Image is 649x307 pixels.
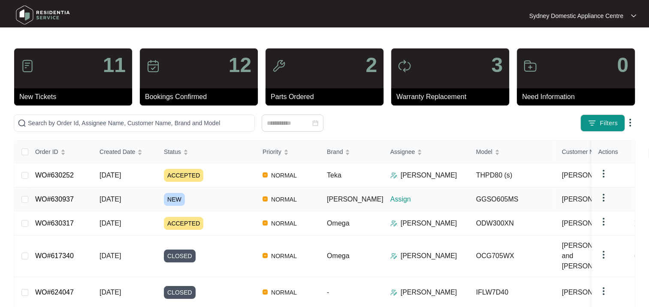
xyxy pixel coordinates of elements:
img: Vercel Logo [263,289,268,295]
img: dropdown arrow [598,250,609,260]
span: NORMAL [268,287,300,298]
p: Warranty Replacement [396,92,509,102]
span: Status [164,147,181,157]
span: Omega [327,220,349,227]
p: Sydney Domestic Appliance Centre [529,12,623,20]
img: Vercel Logo [263,196,268,202]
span: [PERSON_NAME] ... [562,218,626,229]
span: [DATE] [100,252,121,259]
p: [PERSON_NAME] [401,287,457,298]
img: Assigner Icon [390,253,397,259]
span: [DATE] [100,172,121,179]
span: Order ID [35,147,58,157]
span: - [327,289,329,296]
th: Actions [592,141,634,163]
input: Search by Order Id, Assignee Name, Customer Name, Brand and Model [28,118,251,128]
p: 12 [229,55,251,75]
span: Filters [600,119,618,128]
span: CLOSED [164,250,196,262]
th: Customer Name [555,141,641,163]
img: dropdown arrow [598,193,609,203]
td: THPD80 (s) [469,163,555,187]
td: OCG705WX [469,235,555,277]
p: [PERSON_NAME] [401,218,457,229]
th: Order ID [28,141,93,163]
span: [DATE] [100,196,121,203]
span: [PERSON_NAME] [327,196,383,203]
a: WO#624047 [35,289,74,296]
p: [PERSON_NAME] [401,170,457,181]
span: Created Date [100,147,135,157]
img: dropdown arrow [598,169,609,179]
p: New Tickets [19,92,132,102]
img: Vercel Logo [263,172,268,178]
span: [PERSON_NAME] [562,194,619,205]
span: Brand [327,147,343,157]
span: Model [476,147,492,157]
img: icon [398,59,411,73]
th: Status [157,141,256,163]
span: [DATE] [100,220,121,227]
p: Assign [390,194,469,205]
img: dropdown arrow [598,286,609,296]
p: Need Information [522,92,635,102]
img: icon [523,59,537,73]
p: [PERSON_NAME] [401,251,457,261]
a: WO#617340 [35,252,74,259]
img: Assigner Icon [390,172,397,179]
th: Created Date [93,141,157,163]
span: ACCEPTED [164,217,203,230]
td: ODW300XN [469,211,555,235]
span: NEW [164,193,185,206]
p: 3 [491,55,503,75]
img: icon [146,59,160,73]
img: icon [272,59,286,73]
span: Customer Name [562,147,606,157]
span: NORMAL [268,251,300,261]
span: [PERSON_NAME] [562,170,619,181]
span: [DATE] [100,289,121,296]
img: Vercel Logo [263,253,268,258]
img: residentia service logo [13,2,73,28]
th: Priority [256,141,320,163]
img: Vercel Logo [263,220,268,226]
span: [PERSON_NAME] and [PERSON_NAME] [562,241,630,271]
p: 11 [103,55,126,75]
span: ACCEPTED [164,169,203,182]
img: icon [21,59,34,73]
span: Teka [327,172,341,179]
td: GGSO605MS [469,187,555,211]
th: Model [469,141,555,163]
span: [PERSON_NAME] [562,287,619,298]
p: 0 [617,55,628,75]
span: NORMAL [268,170,300,181]
img: Assigner Icon [390,289,397,296]
span: CLOSED [164,286,196,299]
img: dropdown arrow [598,217,609,227]
span: Assignee [390,147,415,157]
th: Brand [320,141,383,163]
img: filter icon [588,119,596,127]
p: 2 [365,55,377,75]
span: NORMAL [268,194,300,205]
span: NORMAL [268,218,300,229]
a: WO#630937 [35,196,74,203]
p: Parts Ordered [271,92,383,102]
img: search-icon [18,119,26,127]
p: Bookings Confirmed [145,92,258,102]
img: dropdown arrow [625,117,635,128]
img: Assigner Icon [390,220,397,227]
img: dropdown arrow [631,14,636,18]
span: Omega [327,252,349,259]
a: WO#630317 [35,220,74,227]
span: Priority [263,147,281,157]
a: WO#630252 [35,172,74,179]
button: filter iconFilters [580,114,625,132]
th: Assignee [383,141,469,163]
